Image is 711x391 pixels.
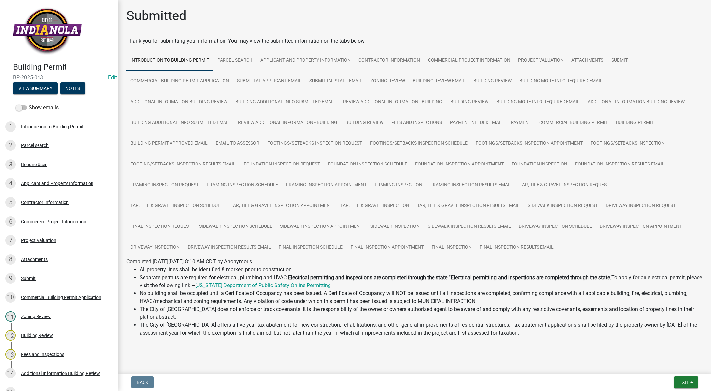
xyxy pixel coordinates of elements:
strong: Electrical permitting and inspections are completed through the state. [451,274,611,281]
a: Tar, Tile & Gravel Inspection Results Email [413,195,524,217]
a: Review Additional Information - Building [234,112,341,134]
a: Project Valuation [514,50,567,71]
div: 7 [5,235,16,246]
a: Footing/Setbacks Inspection Results Email [126,154,240,175]
a: Contractor Information [355,50,424,71]
a: Parcel search [213,50,256,71]
a: Introduction to Building Permit [126,50,213,71]
a: Submittal Applicant Email [233,71,305,92]
div: Attachments [21,257,48,262]
button: View Summary [13,82,58,94]
div: Commercial Building Permit Application [21,295,101,300]
a: Final Inspection [428,237,476,258]
div: Contractor Information [21,200,69,205]
h1: Submitted [126,8,187,24]
a: Footings/setbacks Inspection Appointment [472,133,587,154]
button: Back [131,376,154,388]
a: Framing Inspection Request [126,175,203,196]
div: 12 [5,330,16,341]
a: Foundation Inspection Appointment [411,154,508,175]
a: Sidewalk Inspection Schedule [195,216,276,237]
a: Tar, Tile & Gravel Inspection Schedule [126,195,227,217]
div: Introduction to Building Permit [21,124,84,129]
a: Final Inspection Request [126,216,195,237]
a: Building Additional Info submitted Email [126,112,234,134]
a: Footings/Setbacks Inspection Request [263,133,366,154]
a: Submittal Staff Email [305,71,366,92]
a: Commercial Project Information [424,50,514,71]
a: Framing Inspection Results Email [426,175,516,196]
li: The City of [GEOGRAPHIC_DATA] does not enforce or track covenants. It is the responsibility of th... [140,305,703,321]
div: 11 [5,311,16,322]
span: Exit [679,380,689,385]
div: Building Review [21,333,53,338]
li: The City of [GEOGRAPHIC_DATA] offers a five-year tax abatement for new construction, rehabilitati... [140,321,703,337]
h4: Building Permit [13,62,113,72]
a: Driveway Inspection Results Email [184,237,275,258]
wm-modal-confirm: Summary [13,86,58,91]
a: Building Permit [612,112,658,134]
a: Building Review [446,92,492,113]
a: Driveway Inspection Schedule [515,216,596,237]
a: Framing Inspection [371,175,426,196]
a: [US_STATE] Department of Public Safety Online Permitting [195,282,331,288]
div: 14 [5,368,16,378]
span: Completed [DATE][DATE] 8:10 AM CDT by Anonymous [126,258,252,265]
a: Sidewalk Inspection [366,216,424,237]
a: Email to Assessor [212,133,263,154]
a: Final Inspection Results Email [476,237,558,258]
div: 3 [5,159,16,170]
label: Show emails [16,104,59,112]
li: All property lines shall be identified & marked prior to construction. [140,266,703,274]
a: Final Inspection Schedule [275,237,347,258]
div: 13 [5,349,16,360]
div: 10 [5,292,16,303]
a: Commercial Building Permit [535,112,612,134]
a: Driveway Inspection [126,237,184,258]
a: Building Additional Info submitted Email [231,92,339,113]
a: Building Review [341,112,387,134]
a: Additional Information Building Review [126,92,231,113]
a: Review Additional Information - Building [339,92,446,113]
div: Commercial Project Information [21,219,86,224]
a: Building More Info Required Email [515,71,607,92]
div: Require User [21,162,47,167]
a: Edit [108,75,117,81]
li: No building shall be occupied until a Certificate of Occupancy has been issued. A Certificate of ... [140,289,703,305]
div: 6 [5,216,16,227]
div: 9 [5,273,16,284]
a: Foundation Inspection Schedule [324,154,411,175]
div: 4 [5,178,16,189]
a: Driveway Inspection Appointment [596,216,686,237]
a: Foundation Inspection Results Email [571,154,669,175]
a: Foundation Inspection Request [240,154,324,175]
div: 5 [5,197,16,208]
a: Building Review [469,71,515,92]
a: Zoning Review [366,71,409,92]
a: Applicant and Property Information [256,50,355,71]
a: Tar, Tile & Gravel Inspection Appointment [227,195,336,217]
span: Back [137,380,148,385]
a: Building Permit Approved Email [126,133,212,154]
a: Attachments [567,50,607,71]
a: Additional Information Building Review [584,92,689,113]
a: Framing Inspection Appointment [282,175,371,196]
span: BP-2025-043 [13,75,105,81]
a: Commercial Building Permit Application [126,71,233,92]
a: Payment [507,112,535,134]
a: Sidewalk Inspection Results Email [424,216,515,237]
a: Sidewalk Inspection Appointment [276,216,366,237]
strong: Electrical permitting and inspections are completed through the state. [288,274,449,281]
a: Footings/Setbacks Inspection [587,133,669,154]
wm-modal-confirm: Edit Application Number [108,75,117,81]
a: Building Review Email [409,71,469,92]
div: 8 [5,254,16,265]
a: Tar, Tile & Gravel Inspection Request [516,175,613,196]
a: Framing Inspection Schedule [203,175,282,196]
div: Fees and Inspections [21,352,64,357]
div: 2 [5,140,16,151]
a: Foundation Inspection [508,154,571,175]
a: Fees and Inspections [387,112,446,134]
a: Payment Needed Email [446,112,507,134]
div: Zoning Review [21,314,51,319]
